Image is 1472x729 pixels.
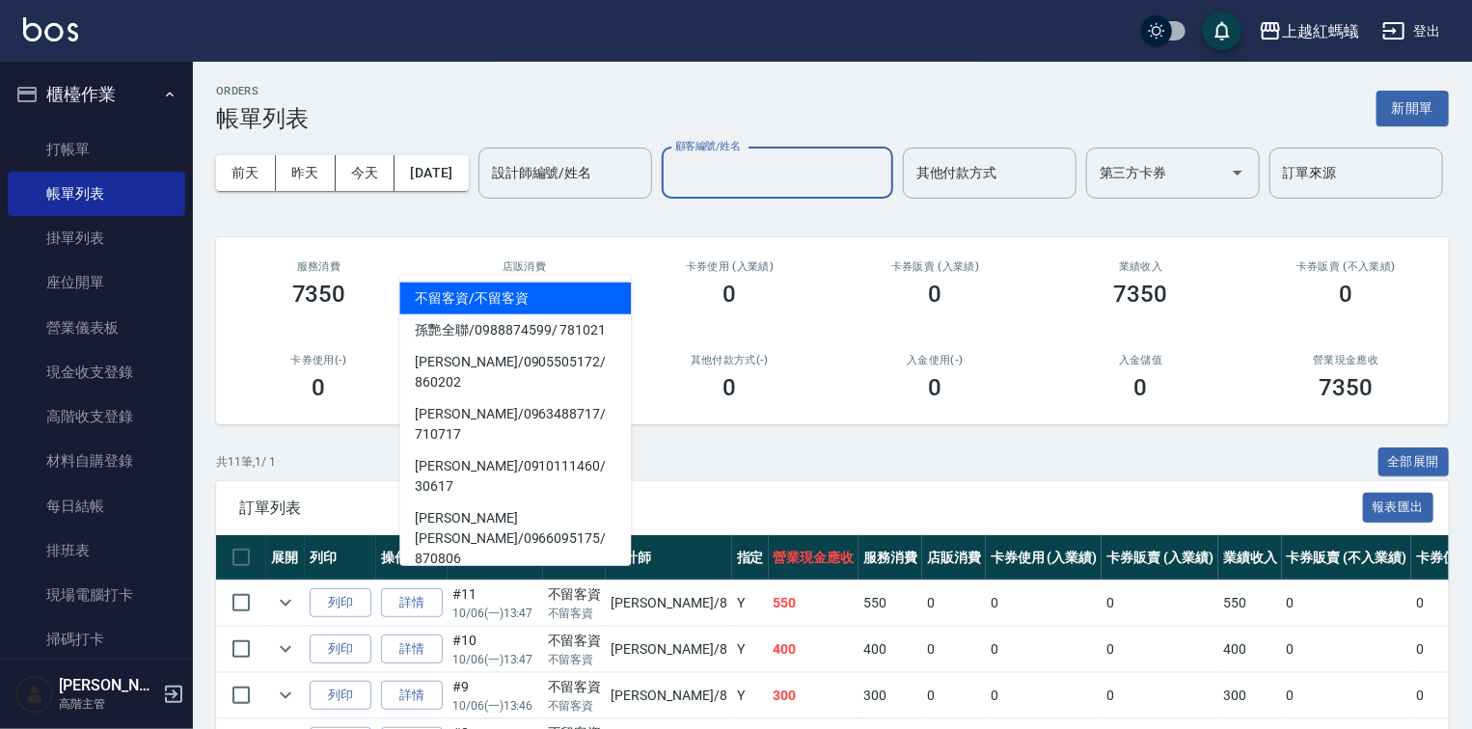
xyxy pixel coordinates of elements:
[1222,157,1253,188] button: Open
[239,499,1363,518] span: 訂單列表
[271,681,300,710] button: expand row
[448,580,543,626] td: #11
[929,374,942,401] h3: 0
[986,627,1103,672] td: 0
[723,374,737,401] h3: 0
[381,588,443,618] a: 詳情
[548,697,602,715] p: 不留客資
[1218,580,1282,626] td: 550
[310,681,371,711] button: 列印
[448,627,543,672] td: #10
[1061,354,1220,366] h2: 入金儲值
[606,627,731,672] td: [PERSON_NAME] /8
[216,155,276,191] button: 前天
[1282,580,1411,626] td: 0
[986,673,1103,718] td: 0
[859,673,922,718] td: 300
[452,605,538,622] p: 10/06 (一) 13:47
[448,673,543,718] td: #9
[856,354,1015,366] h2: 入金使用(-)
[548,651,602,668] p: 不留客資
[8,127,185,172] a: 打帳單
[769,673,859,718] td: 300
[1102,535,1218,580] th: 卡券販賣 (入業績)
[15,675,54,714] img: Person
[1320,374,1374,401] h3: 7350
[1267,260,1426,273] h2: 卡券販賣 (不入業績)
[1378,447,1450,477] button: 全部展開
[1282,535,1411,580] th: 卡券販賣 (不入業績)
[769,627,859,672] td: 400
[732,580,769,626] td: Y
[276,155,336,191] button: 昨天
[1340,281,1353,308] h3: 0
[271,634,300,663] button: expand row
[650,354,809,366] h2: 其他付款方式(-)
[1218,627,1282,672] td: 400
[8,484,185,528] a: 每日結帳
[1134,374,1148,401] h3: 0
[769,580,859,626] td: 550
[8,69,185,120] button: 櫃檯作業
[399,283,631,314] span: 不留客資 / 不留客資
[922,535,986,580] th: 店販消費
[650,260,809,273] h2: 卡券使用 (入業績)
[548,677,602,697] div: 不留客資
[305,535,376,580] th: 列印
[399,450,631,502] span: [PERSON_NAME] / 0910111460 / 30617
[381,634,443,664] a: 詳情
[1267,354,1426,366] h2: 營業現金應收
[381,681,443,711] a: 詳情
[922,627,986,672] td: 0
[8,260,185,305] a: 座位開單
[399,314,631,346] span: 孫艷全聯 / 0988874599 / 781021
[1114,281,1168,308] h3: 7350
[732,673,769,718] td: Y
[1251,12,1367,51] button: 上越紅螞蟻
[395,155,468,191] button: [DATE]
[8,172,185,216] a: 帳單列表
[548,631,602,651] div: 不留客資
[732,535,769,580] th: 指定
[23,17,78,41] img: Logo
[922,580,986,626] td: 0
[1377,98,1449,117] a: 新開單
[8,573,185,617] a: 現場電腦打卡
[8,216,185,260] a: 掛單列表
[216,453,276,471] p: 共 11 筆, 1 / 1
[606,580,731,626] td: [PERSON_NAME] /8
[1102,627,1218,672] td: 0
[216,105,309,132] h3: 帳單列表
[399,502,631,575] span: [PERSON_NAME][PERSON_NAME] / 0966095175 / 870806
[8,439,185,483] a: 材料自購登錄
[59,695,157,713] p: 高階主管
[8,617,185,661] a: 掃碼打卡
[723,281,737,308] h3: 0
[986,535,1103,580] th: 卡券使用 (入業績)
[929,281,942,308] h3: 0
[452,651,538,668] p: 10/06 (一) 13:47
[1282,19,1359,43] div: 上越紅螞蟻
[606,673,731,718] td: [PERSON_NAME] /8
[216,85,309,97] h2: ORDERS
[399,346,631,398] span: [PERSON_NAME] / 0905505172 / 860202
[769,535,859,580] th: 營業現金應收
[8,350,185,394] a: 現金收支登錄
[292,281,346,308] h3: 7350
[856,260,1015,273] h2: 卡券販賣 (入業績)
[1363,493,1434,523] button: 報表匯出
[239,354,398,366] h2: 卡券使用(-)
[859,580,922,626] td: 550
[1102,673,1218,718] td: 0
[606,535,731,580] th: 設計師
[859,535,922,580] th: 服務消費
[336,155,395,191] button: 今天
[548,584,602,605] div: 不留客資
[1203,12,1241,50] button: save
[399,398,631,450] span: [PERSON_NAME] / 0963488717 / 710717
[8,394,185,439] a: 高階收支登錄
[922,673,986,718] td: 0
[1282,673,1411,718] td: 0
[1375,13,1449,49] button: 登出
[675,139,740,153] label: 顧客編號/姓名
